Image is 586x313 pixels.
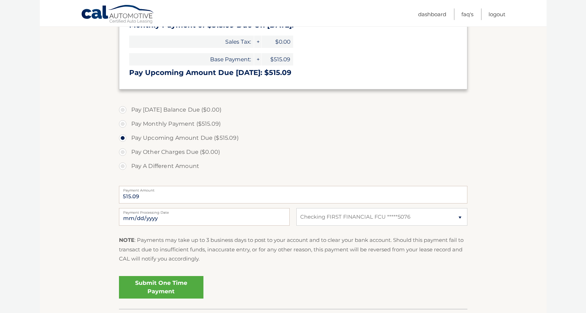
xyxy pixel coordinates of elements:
a: Dashboard [418,8,446,20]
label: Pay Upcoming Amount Due ($515.09) [119,131,467,145]
span: Sales Tax: [129,36,254,48]
span: $0.00 [262,36,293,48]
input: Payment Date [119,208,290,226]
a: Cal Automotive [81,5,155,25]
strong: NOTE [119,237,134,243]
a: Logout [489,8,505,20]
h3: Pay Upcoming Amount Due [DATE]: $515.09 [129,68,457,77]
label: Pay Monthly Payment ($515.09) [119,117,467,131]
span: + [254,36,261,48]
label: Pay A Different Amount [119,159,467,173]
label: Pay Other Charges Due ($0.00) [119,145,467,159]
span: $515.09 [262,53,293,65]
span: Base Payment: [129,53,254,65]
a: Submit One Time Payment [119,276,203,299]
p: : Payments may take up to 3 business days to post to your account and to clear your bank account.... [119,236,467,263]
label: Payment Processing Date [119,208,290,214]
a: FAQ's [461,8,473,20]
label: Pay [DATE] Balance Due ($0.00) [119,103,467,117]
span: + [254,53,261,65]
input: Payment Amount [119,186,467,204]
label: Payment Amount [119,186,467,192]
